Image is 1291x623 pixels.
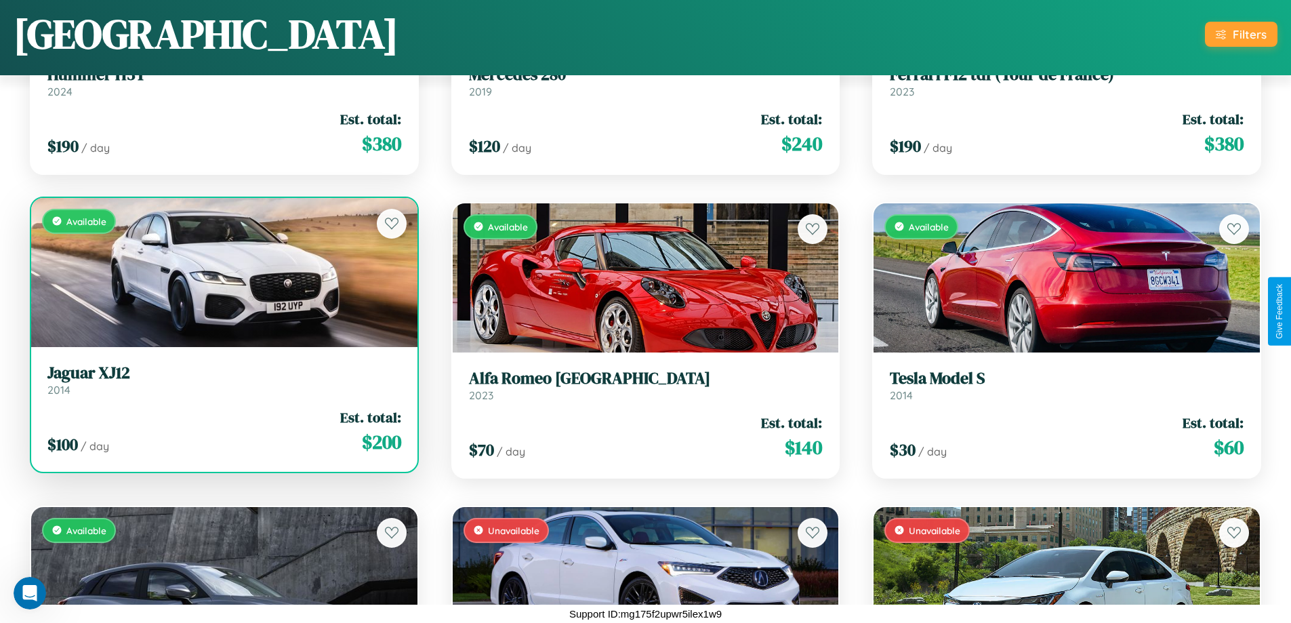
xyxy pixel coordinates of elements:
span: Available [66,525,106,536]
span: Available [488,221,528,233]
h3: Hummer H3T [47,65,401,85]
span: $ 30 [890,439,916,461]
div: Filters [1233,27,1267,41]
span: $ 60 [1214,434,1244,461]
span: $ 190 [47,135,79,157]
span: Est. total: [1183,413,1244,433]
span: 2014 [890,388,913,402]
h3: Jaguar XJ12 [47,363,401,383]
a: Hummer H3T2024 [47,65,401,98]
h3: Alfa Romeo [GEOGRAPHIC_DATA] [469,369,823,388]
span: Unavailable [909,525,960,536]
a: Alfa Romeo [GEOGRAPHIC_DATA]2023 [469,369,823,402]
span: / day [81,141,110,155]
span: / day [497,445,525,458]
span: 2014 [47,383,70,397]
span: / day [503,141,531,155]
h3: Ferrari F12 tdf (Tour de France) [890,65,1244,85]
span: / day [924,141,952,155]
span: / day [81,439,109,453]
span: 2024 [47,85,73,98]
span: 2023 [890,85,914,98]
span: Est. total: [1183,109,1244,129]
span: $ 70 [469,439,494,461]
span: Est. total: [340,109,401,129]
span: 2019 [469,85,492,98]
span: Unavailable [488,525,539,536]
span: $ 140 [785,434,822,461]
span: $ 120 [469,135,500,157]
span: Est. total: [761,109,822,129]
span: 2023 [469,388,493,402]
span: $ 240 [781,130,822,157]
a: Mercedes 2802019 [469,65,823,98]
h3: Tesla Model S [890,369,1244,388]
a: Tesla Model S2014 [890,369,1244,402]
button: Filters [1205,22,1277,47]
a: Jaguar XJ122014 [47,363,401,397]
div: Give Feedback [1275,284,1284,339]
span: $ 380 [1204,130,1244,157]
a: Ferrari F12 tdf (Tour de France)2023 [890,65,1244,98]
span: / day [918,445,947,458]
span: $ 200 [362,428,401,456]
h1: [GEOGRAPHIC_DATA] [14,6,398,62]
h3: Mercedes 280 [469,65,823,85]
span: Est. total: [340,407,401,427]
p: Support ID: mg175f2upwr5ilex1w9 [569,605,722,623]
span: Est. total: [761,413,822,433]
span: Available [66,216,106,227]
span: $ 190 [890,135,921,157]
iframe: Intercom live chat [14,577,46,609]
span: $ 380 [362,130,401,157]
span: Available [909,221,949,233]
span: $ 100 [47,433,78,456]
